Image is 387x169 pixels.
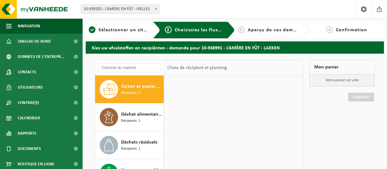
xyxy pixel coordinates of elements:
span: 2 [165,26,172,33]
h2: Kies uw afvalstoffen en recipiënten - demande pour 10-938991 - L’AMÈRE EN FÛT - LAEKEN [86,41,384,53]
span: Calendrier [18,110,40,126]
a: 1Sélectionner un site ici [89,26,148,34]
span: Données de l'entrepr... [18,49,65,64]
span: Déchet alimentaire, contenant des produits d'origine animale, emballage mélangé (sans verre), cat 3 [121,111,162,118]
span: 1 [89,26,95,33]
input: Chercher du matériel [98,63,161,72]
span: Confirmation [336,28,367,33]
div: Mon panier [309,60,375,75]
a: Continuer [348,93,374,102]
span: 10-939202 - L’AMÈRE EN FÛT - IXELLES [81,5,159,14]
span: Récipients: 1 [121,146,140,152]
span: Contrat(s) [18,95,39,110]
span: Tableau de bord [18,34,51,49]
span: Documents [18,141,41,156]
span: Navigation [18,18,40,34]
span: Choisissiez les flux de déchets et récipients [175,28,277,33]
span: Rapports [18,126,36,141]
button: Déchet alimentaire, contenant des produits d'origine animale, emballage mélangé (sans verre), cat... [95,103,164,131]
div: Choix de récipient et planning [164,60,230,75]
button: Déchets résiduels Récipients: 1 [95,131,164,159]
span: 10-939202 - L’AMÈRE EN FÛT - IXELLES [81,5,159,13]
span: 4 [326,26,333,33]
span: Carton et papier, non-conditionné (industriel) [121,83,162,90]
span: Récipients: 1 [121,90,140,96]
button: Carton et papier, non-conditionné (industriel) Récipients: 1 [95,75,164,103]
span: Aperçu de vos demandes [248,28,307,33]
span: Utilisateurs [18,80,43,95]
span: Récipients: 1 [121,118,140,124]
span: 3 [238,26,245,33]
p: Votre panier est vide [310,75,374,86]
span: Sélectionner un site ici [99,28,153,33]
span: Déchets résiduels [121,139,157,146]
span: Contacts [18,64,36,80]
